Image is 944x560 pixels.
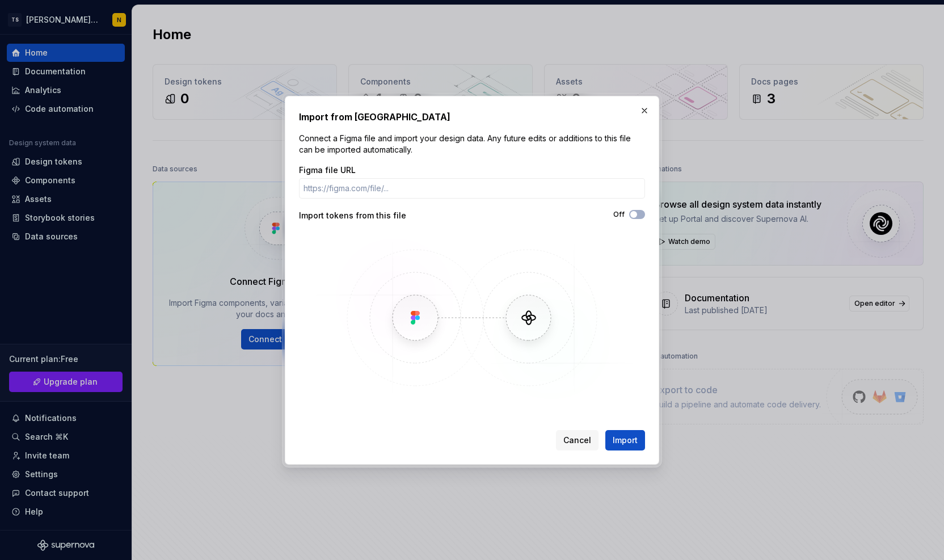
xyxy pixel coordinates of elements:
input: https://figma.com/file/... [299,178,645,199]
label: Figma file URL [299,165,356,176]
span: Cancel [563,435,591,446]
h2: Import from [GEOGRAPHIC_DATA] [299,110,645,124]
button: Cancel [556,430,599,450]
label: Off [613,210,625,219]
div: Import tokens from this file [299,210,472,221]
p: Connect a Figma file and import your design data. Any future edits or additions to this file can ... [299,133,645,155]
span: Import [613,435,638,446]
button: Import [605,430,645,450]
